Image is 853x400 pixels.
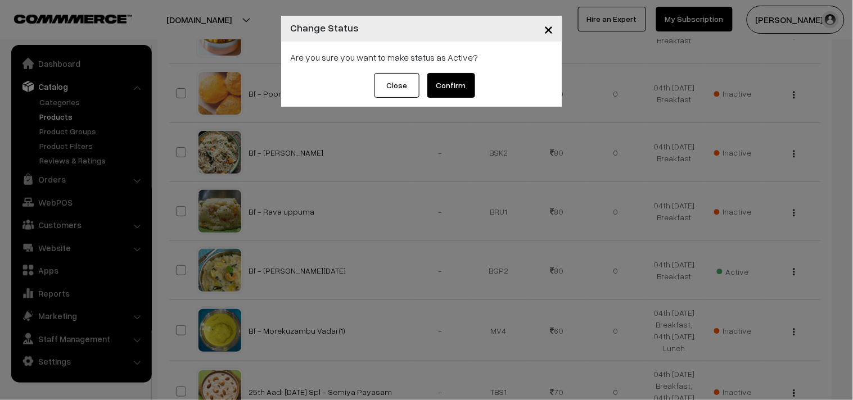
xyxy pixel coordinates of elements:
button: Close [535,11,562,46]
button: Close [374,73,419,98]
div: Are you sure you want to make status as Active? [290,51,553,64]
button: Confirm [427,73,475,98]
h4: Change Status [290,20,359,35]
span: × [544,18,553,39]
